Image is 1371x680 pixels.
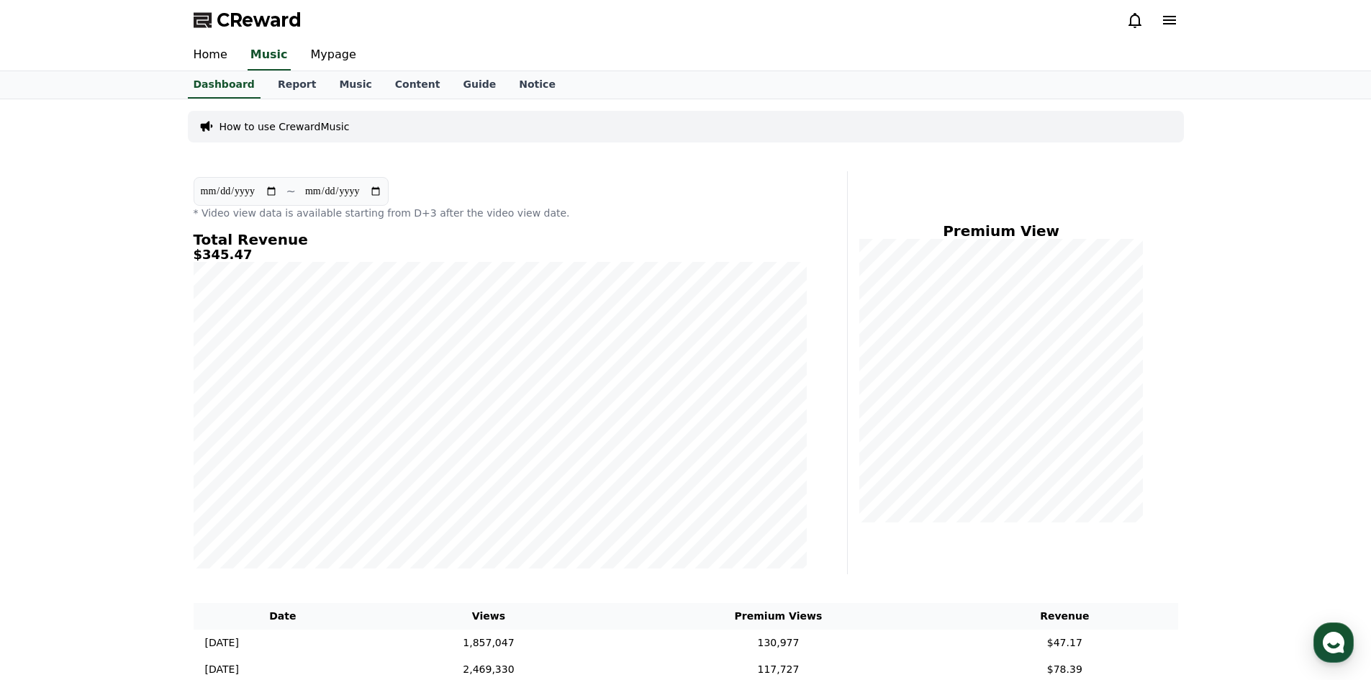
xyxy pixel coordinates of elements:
th: Views [372,603,605,630]
a: Music [248,40,291,71]
th: Revenue [951,603,1177,630]
p: [DATE] [205,635,239,650]
th: Date [194,603,373,630]
h4: Premium View [859,223,1144,239]
h5: $345.47 [194,248,807,262]
a: Home [182,40,239,71]
p: [DATE] [205,662,239,677]
a: Content [384,71,452,99]
p: * Video view data is available starting from D+3 after the video view date. [194,206,807,220]
td: 130,977 [605,630,951,656]
a: Music [327,71,383,99]
a: Dashboard [188,71,261,99]
a: Notice [507,71,567,99]
a: Guide [451,71,507,99]
a: Report [266,71,328,99]
a: How to use CrewardMusic [220,119,350,134]
h4: Total Revenue [194,232,807,248]
a: CReward [194,9,302,32]
p: ~ [286,183,296,200]
td: 1,857,047 [372,630,605,656]
a: Mypage [299,40,368,71]
td: $47.17 [951,630,1177,656]
th: Premium Views [605,603,951,630]
span: CReward [217,9,302,32]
